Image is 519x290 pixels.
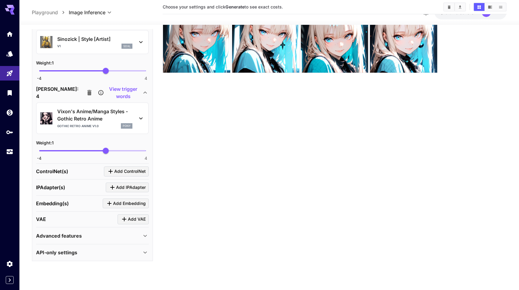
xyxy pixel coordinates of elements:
div: API-only settings [36,245,149,260]
span: -4 [37,75,42,81]
p: ControlNet(s) [36,168,68,175]
div: Clear AllDownload All [443,2,466,12]
div: Sinozick | Style [Artist]V1sdxl [40,33,145,51]
span: Add VAE [128,216,146,223]
div: Library [6,89,13,97]
div: Show media in grid viewShow media in video viewShow media in list view [473,2,507,12]
p: Embedding(s) [36,200,69,207]
div: 채팅 위젯 [489,261,519,290]
span: credits left [456,10,477,15]
p: Vixon's Anime/Manga Styles - Gothic Retro Anime [57,108,132,122]
p: sdxl [123,44,131,48]
p: [PERSON_NAME]: 4 [36,85,78,100]
div: Settings [6,260,13,268]
nav: breadcrumb [32,9,69,16]
button: Click to add VAE [118,214,149,224]
span: Weight : 1 [36,60,54,65]
img: JJf6LESqHQtkAA= [232,5,299,73]
button: Show media in grid view [474,3,484,11]
div: Usage [6,148,13,156]
img: Njo91ZakXCvCjFNQsyMW2JiJAHW5L7sDggfFeFwAAAA= [370,5,437,73]
img: kFkAiNjEMIC3T9QfQV+6lEPORaLmIcxwpU5FVm47zegdTxBn28N6RDWg1AtMf8KoAAAA= [301,5,368,73]
p: pony [123,124,131,128]
img: T2AKNVZVOU1JVGdd5xkvRiku8RTsmjdz1IEilrjea6N4+l2xWCf0eMwRs19EHeu+oaYMgj4w0QWppWWoiXa5Vm5HsWydRoSMn... [163,5,230,73]
div: Advanced features [36,229,149,243]
span: Choose your settings and click to see exact costs. [163,4,283,9]
button: Expand sidebar [6,276,14,284]
span: -4 [37,155,42,161]
button: View trigger words [98,85,141,100]
span: Add IPAdapter [116,184,146,191]
p: Advanced features [36,232,82,239]
div: Wallet [6,109,13,116]
p: IPAdapter(s) [36,184,65,191]
span: $16.52 [441,10,456,15]
button: Show media in video view [485,3,495,11]
b: Generate [225,4,245,9]
div: API Keys [6,128,13,136]
div: Home [6,30,13,38]
div: [PERSON_NAME]: 4View trigger words [36,85,149,100]
iframe: Chat Widget [489,261,519,290]
button: Show media in list view [495,3,506,11]
p: VAE [36,216,46,223]
div: Playground [6,70,13,77]
button: Click to add ControlNet [104,166,149,176]
div: Models [6,50,13,58]
span: Weight : 1 [36,140,54,145]
button: Clear All [444,3,454,11]
a: Playground [32,9,58,16]
p: View trigger words [105,85,141,100]
p: V1 [57,44,61,48]
p: API-only settings [36,249,77,256]
span: Add Embedding [113,200,146,207]
span: 4 [145,75,147,81]
button: Download All [455,3,465,11]
span: 4 [145,155,147,161]
p: Gothic Retro Anime v1.0 [57,124,99,128]
span: Image Inference [69,9,105,16]
p: Sinozick | Style [Artist] [57,35,132,43]
button: Click to add Embedding [103,199,149,209]
span: Add ControlNet [114,168,146,175]
button: Click to add IPAdapter [106,183,149,193]
div: Vixon's Anime/Manga Styles - Gothic Retro AnimeGothic Retro Anime v1.0pony [40,105,145,131]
